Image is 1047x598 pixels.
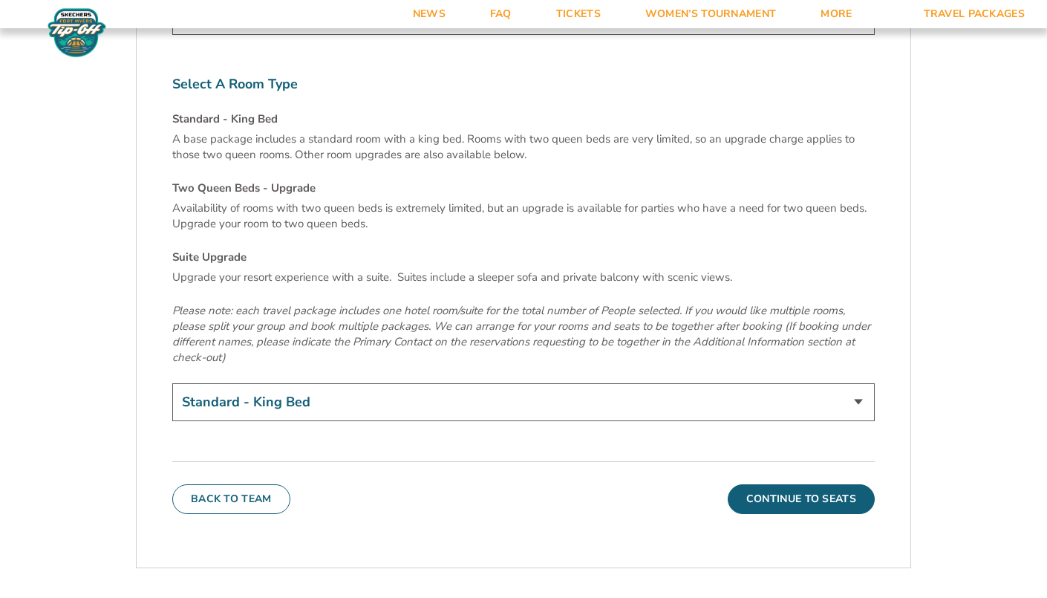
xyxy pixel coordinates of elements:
p: Upgrade your resort experience with a suite. Suites include a sleeper sofa and private balcony wi... [172,270,875,285]
label: Select A Room Type [172,75,875,94]
em: Please note: each travel package includes one hotel room/suite for the total number of People sel... [172,303,870,365]
h4: Suite Upgrade [172,250,875,265]
h4: Standard - King Bed [172,111,875,127]
button: Continue To Seats [728,484,875,514]
img: Fort Myers Tip-Off [45,7,109,58]
h4: Two Queen Beds - Upgrade [172,181,875,196]
button: Back To Team [172,484,290,514]
p: A base package includes a standard room with a king bed. Rooms with two queen beds are very limit... [172,131,875,163]
p: Availability of rooms with two queen beds is extremely limited, but an upgrade is available for p... [172,201,875,232]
